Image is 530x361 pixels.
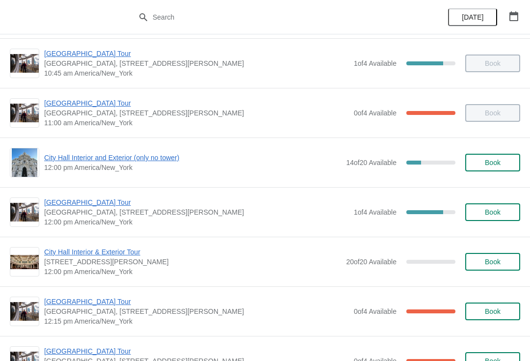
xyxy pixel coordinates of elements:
[44,217,349,227] span: 12:00 pm America/New_York
[10,104,39,123] img: City Hall Tower Tour | City Hall Visitor Center, 1400 John F Kennedy Boulevard Suite 121, Philade...
[465,303,520,320] button: Book
[10,302,39,321] img: City Hall Tower Tour | City Hall Visitor Center, 1400 John F Kennedy Boulevard Suite 121, Philade...
[44,118,349,128] span: 11:00 am America/New_York
[12,148,38,177] img: City Hall Interior and Exterior (only no tower) | | 12:00 pm America/New_York
[485,258,501,266] span: Book
[10,203,39,222] img: City Hall Tower Tour | City Hall Visitor Center, 1400 John F Kennedy Boulevard Suite 121, Philade...
[44,207,349,217] span: [GEOGRAPHIC_DATA], [STREET_ADDRESS][PERSON_NAME]
[485,208,501,216] span: Book
[44,297,349,306] span: [GEOGRAPHIC_DATA] Tour
[152,8,397,26] input: Search
[44,163,341,172] span: 12:00 pm America/New_York
[10,54,39,73] img: City Hall Tower Tour | City Hall Visitor Center, 1400 John F Kennedy Boulevard Suite 121, Philade...
[465,203,520,221] button: Book
[44,68,349,78] span: 10:45 am America/New_York
[44,247,341,257] span: City Hall Interior & Exterior Tour
[346,258,397,266] span: 20 of 20 Available
[44,108,349,118] span: [GEOGRAPHIC_DATA], [STREET_ADDRESS][PERSON_NAME]
[44,267,341,277] span: 12:00 pm America/New_York
[346,159,397,167] span: 14 of 20 Available
[354,208,397,216] span: 1 of 4 Available
[354,59,397,67] span: 1 of 4 Available
[44,153,341,163] span: City Hall Interior and Exterior (only no tower)
[354,109,397,117] span: 0 of 4 Available
[465,154,520,171] button: Book
[44,49,349,58] span: [GEOGRAPHIC_DATA] Tour
[44,306,349,316] span: [GEOGRAPHIC_DATA], [STREET_ADDRESS][PERSON_NAME]
[462,13,483,21] span: [DATE]
[44,98,349,108] span: [GEOGRAPHIC_DATA] Tour
[10,255,39,269] img: City Hall Interior & Exterior Tour | 1400 John F Kennedy Boulevard, Suite 121, Philadelphia, PA, ...
[44,346,349,356] span: [GEOGRAPHIC_DATA] Tour
[44,58,349,68] span: [GEOGRAPHIC_DATA], [STREET_ADDRESS][PERSON_NAME]
[485,307,501,315] span: Book
[448,8,497,26] button: [DATE]
[44,257,341,267] span: [STREET_ADDRESS][PERSON_NAME]
[465,253,520,271] button: Book
[44,316,349,326] span: 12:15 pm America/New_York
[354,307,397,315] span: 0 of 4 Available
[485,159,501,167] span: Book
[44,197,349,207] span: [GEOGRAPHIC_DATA] Tour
